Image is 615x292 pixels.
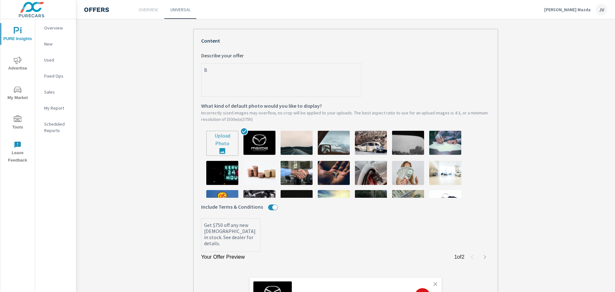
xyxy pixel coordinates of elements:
p: Your Offer Preview [201,253,245,261]
img: description [206,190,238,214]
div: JV [596,4,607,15]
textarea: Get $750 off any new [DEMOGRAPHIC_DATA] in stock. See dealer for details. [201,220,260,252]
img: description [429,161,461,185]
div: Scheduled Reports [35,119,76,135]
textarea: Describe your offer [201,64,361,96]
p: Universal [170,6,191,13]
p: Content [201,37,490,45]
span: My Market [2,86,33,102]
img: description [318,131,350,155]
img: description [429,190,461,214]
div: Sales [35,87,76,97]
p: Overview [139,6,158,13]
h4: Offers [84,6,109,13]
p: 1 of 2 [454,253,464,261]
div: Used [35,55,76,65]
div: My Report [35,103,76,113]
p: Used [44,57,71,63]
p: Sales [44,89,71,95]
p: Overview [44,25,71,31]
img: description [243,190,275,214]
span: What kind of default photo would you like to display? [201,102,322,110]
img: description [243,131,275,155]
button: Include Terms & Conditions [272,204,277,210]
div: New [35,39,76,49]
img: description [318,190,350,214]
img: description [355,131,387,155]
p: New [44,41,71,47]
div: Overview [35,23,76,33]
span: Leave Feedback [2,141,33,164]
img: description [243,161,275,185]
p: Fixed Ops [44,73,71,79]
img: description [392,190,424,214]
img: description [355,161,387,185]
p: Incorrectly sized images may overflow, no crop will be applied to your uploads. The best aspect r... [201,110,490,122]
img: description [318,161,350,185]
img: description [429,131,461,155]
img: description [392,161,424,185]
span: Describe your offer [201,52,244,59]
span: Include Terms & Conditions [201,203,263,211]
img: description [281,161,313,185]
div: nav menu [0,19,35,167]
p: My Report [44,105,71,111]
span: Tools [2,115,33,131]
div: Fixed Ops [35,71,76,81]
img: description [281,190,313,214]
p: [PERSON_NAME] Mazda [544,7,591,13]
img: description [206,161,238,185]
img: description [281,131,313,155]
p: Scheduled Reports [44,121,71,134]
img: description [355,190,387,214]
img: description [392,131,424,155]
span: PURE Insights [2,27,33,43]
span: Advertise [2,56,33,72]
